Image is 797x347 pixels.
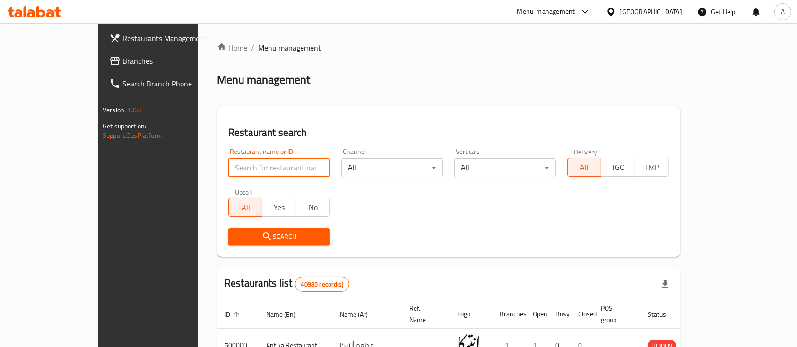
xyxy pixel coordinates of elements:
span: TGO [605,161,631,174]
input: Search for restaurant name or ID.. [228,158,330,177]
a: Home [217,42,247,53]
a: Branches [102,50,231,72]
label: Delivery [574,148,598,155]
span: Ref. Name [409,303,438,325]
div: All [341,158,443,177]
th: Open [525,300,548,329]
button: Yes [262,198,296,217]
h2: Restaurants list [225,276,349,292]
button: All [228,198,262,217]
span: Search Branch Phone [122,78,224,89]
span: TMP [639,161,665,174]
a: Restaurants Management [102,27,231,50]
div: Total records count [295,277,349,292]
th: Closed [571,300,593,329]
label: Upsell [235,188,252,195]
span: Get support on: [103,120,146,132]
div: Export file [654,273,676,296]
button: TMP [635,158,669,177]
h2: Restaurant search [228,126,669,140]
th: Busy [548,300,571,329]
span: 1.0.0 [127,104,142,116]
button: All [567,158,601,177]
a: Support.OpsPlatform [103,129,163,142]
span: A [781,7,785,17]
span: Name (En) [266,309,308,320]
div: All [454,158,556,177]
span: POS group [601,303,629,325]
a: Search Branch Phone [102,72,231,95]
h2: Menu management [217,72,310,87]
span: Yes [266,201,292,214]
span: Menu management [258,42,321,53]
span: 40985 record(s) [295,280,349,289]
li: / [251,42,254,53]
div: [GEOGRAPHIC_DATA] [620,7,682,17]
span: Branches [122,55,224,67]
span: ID [225,309,243,320]
span: No [300,201,326,214]
nav: breadcrumb [217,42,680,53]
th: Logo [450,300,492,329]
span: Restaurants Management [122,33,224,44]
div: Menu-management [517,6,575,17]
span: All [572,161,598,174]
span: All [233,201,259,214]
span: Search [236,231,322,243]
th: Branches [492,300,525,329]
span: Status [648,309,678,320]
button: No [296,198,330,217]
button: TGO [601,158,635,177]
span: Name (Ar) [340,309,380,320]
button: Search [228,228,330,245]
span: Version: [103,104,126,116]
